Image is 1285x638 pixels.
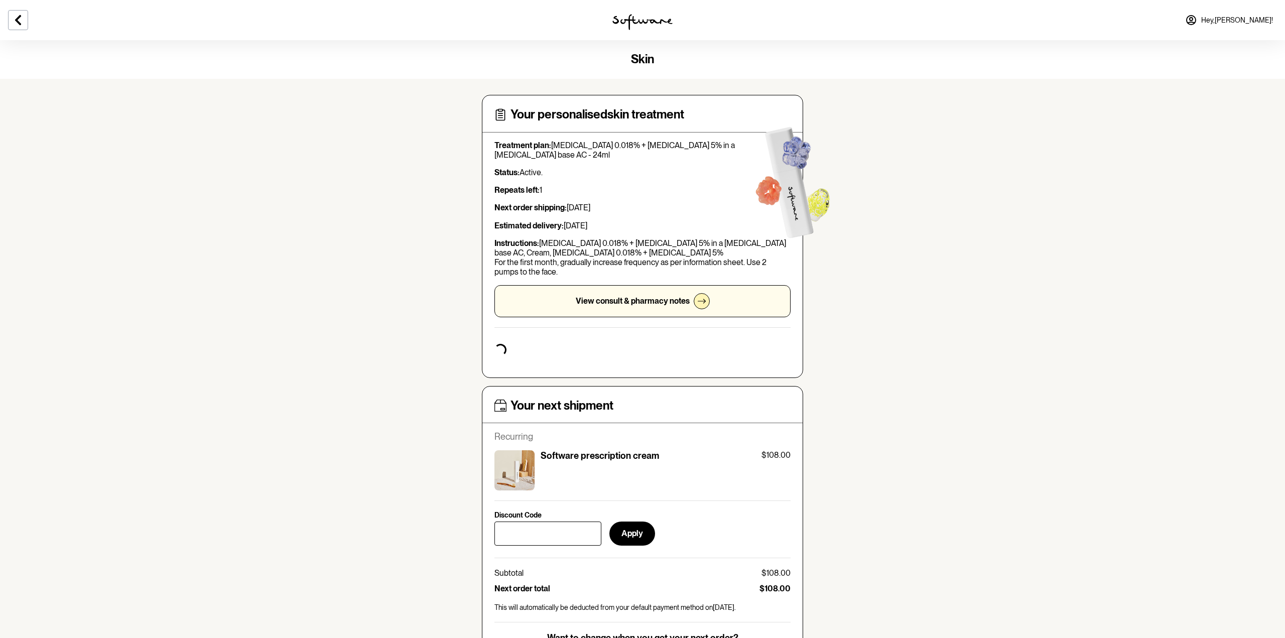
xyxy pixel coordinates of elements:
[494,568,524,578] p: Subtotal
[494,238,539,248] strong: Instructions:
[734,107,847,251] img: Software treatment bottle
[494,141,551,150] strong: Treatment plan:
[494,221,564,230] strong: Estimated delivery:
[494,603,791,612] p: This will automatically be deducted from your default payment method on [DATE] .
[576,296,690,306] p: View consult & pharmacy notes
[494,450,535,490] img: ckrj60pny00003h5x9u7lpp18.jpg
[494,221,791,230] p: [DATE]
[759,584,791,593] p: $108.00
[510,399,613,413] h4: Your next shipment
[631,52,654,66] span: skin
[494,168,520,177] strong: Status:
[494,185,540,195] strong: Repeats left:
[761,450,791,460] p: $108.00
[494,238,791,277] p: [MEDICAL_DATA] 0.018% + [MEDICAL_DATA] 5% in a [MEDICAL_DATA] base AC, Cream, [MEDICAL_DATA] 0.01...
[761,568,791,578] p: $108.00
[1179,8,1279,32] a: Hey,[PERSON_NAME]!
[510,107,684,122] h4: Your personalised skin treatment
[494,168,791,177] p: Active.
[609,522,655,546] button: Apply
[494,431,791,442] p: Recurring
[494,584,550,593] p: Next order total
[494,185,791,195] p: 1
[612,14,673,30] img: software logo
[1201,16,1273,25] span: Hey, [PERSON_NAME] !
[494,511,542,520] p: Discount Code
[494,203,791,212] p: [DATE]
[494,203,567,212] strong: Next order shipping:
[541,450,659,461] p: Software prescription cream
[494,141,791,160] p: [MEDICAL_DATA] 0.018% + [MEDICAL_DATA] 5% in a [MEDICAL_DATA] base AC - 24ml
